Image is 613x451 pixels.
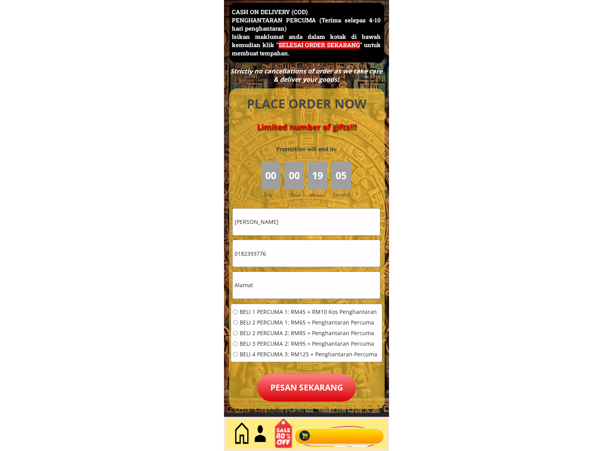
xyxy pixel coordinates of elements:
h3: Promotion will end in: [262,145,351,154]
h3: Day [264,191,284,198]
span: BELI 3 PERCUMA 2: RM95 + Penghantaran Percuma [240,341,377,346]
span: BELI 2 PERCUMA 1: RM65 + Penghantaran Percuma [240,320,377,325]
h4: PLACE ORDER NOW [238,95,376,113]
div: Strictly no cancellations of order as we take care & deliver your goods! [228,67,385,84]
input: Alamat [233,272,380,299]
input: Telefon [233,240,380,267]
span: BELI 4 PERCUMA 3: RM125 + Penghantaran Percuma [240,352,377,357]
h4: Limited number of gifts!!! [238,122,376,132]
h3: CASH ON DELIVERY (COD) PENGHANTARAN PERCUMA (Terima selepas 4-10 hari penghantaran) Isikan maklum... [232,8,381,57]
p: Pesan sekarang [257,374,356,401]
h3: Hour [290,191,306,198]
span: BELI 1 PERCUMA 1: RM45 + RM10 Kos Penghantaran [240,309,377,315]
input: Nama [233,209,380,235]
h3: Minute [310,191,327,199]
h3: Second [333,191,352,198]
span: BELI 2 PERCUMA 2: RM85 + Penghantaran Percuma [240,330,377,336]
span: SELESAI ORDER SEKARANG [279,41,360,49]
